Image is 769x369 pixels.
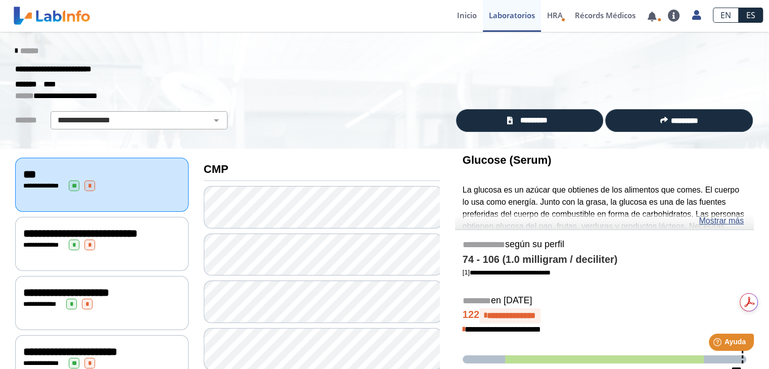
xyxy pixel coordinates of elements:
a: EN [713,8,739,23]
a: [1] [463,268,551,276]
b: CMP [204,163,229,175]
h5: en [DATE] [463,295,746,307]
p: La glucosa es un azúcar que obtienes de los alimentos que comes. El cuerpo lo usa como energía. J... [463,184,746,268]
iframe: Help widget launcher [679,330,758,358]
h4: 74 - 106 (1.0 milligram / deciliter) [463,254,746,266]
h4: 122 [463,308,746,324]
span: HRA [547,10,563,20]
b: Glucose (Serum) [463,154,552,166]
a: Mostrar más [699,215,744,227]
h5: según su perfil [463,239,746,251]
a: ES [739,8,763,23]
